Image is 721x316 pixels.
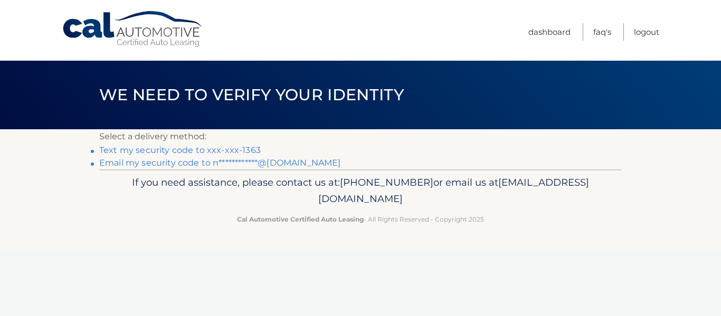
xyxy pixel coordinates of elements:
a: FAQ's [593,23,611,41]
span: [PHONE_NUMBER] [340,176,433,188]
a: Logout [634,23,659,41]
p: If you need assistance, please contact us at: or email us at [106,174,615,208]
a: Text my security code to xxx-xxx-1363 [99,145,261,155]
span: We need to verify your identity [99,85,404,104]
p: - All Rights Reserved - Copyright 2025 [106,214,615,225]
a: Dashboard [528,23,571,41]
p: Select a delivery method: [99,129,622,144]
strong: Cal Automotive Certified Auto Leasing [237,215,364,223]
a: Cal Automotive [62,11,204,48]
